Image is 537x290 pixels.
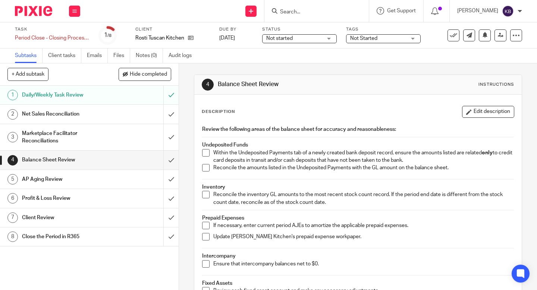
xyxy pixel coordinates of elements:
h1: Profit & Loss Review [22,193,112,204]
button: Edit description [462,106,514,118]
div: 8 [7,231,18,242]
small: /8 [107,34,112,38]
h1: AP Aging Review [22,174,112,185]
a: Files [113,48,130,63]
div: Instructions [478,82,514,88]
h4: Intercompany [202,252,514,260]
button: + Add subtask [7,68,48,81]
img: Pixie [15,6,52,16]
p: If necessary, enter current period AJEs to amortize the applicable prepaid expenses. [213,222,514,229]
p: Update [PERSON_NAME] Kitchen's prepaid expense workpaper. [213,233,514,240]
div: Period Close - Closing Processes [15,34,89,42]
a: Subtasks [15,48,43,63]
img: svg%3E [502,5,514,17]
button: Hide completed [119,68,171,81]
h4: Inventory [202,183,514,191]
div: 1 [104,31,112,40]
p: Ensure that intercompany balances net to $0. [213,260,514,268]
label: Status [262,26,337,32]
label: Task [15,26,89,32]
a: Emails [87,48,108,63]
h1: Marketplace Facilitator Reconciliations [22,128,112,147]
h1: Balance Sheet Review [218,81,374,88]
h1: Net Sales Reconciliation [22,108,112,120]
div: 4 [202,79,214,91]
label: Tags [346,26,421,32]
div: 5 [7,174,18,185]
span: Get Support [387,8,416,13]
span: Not Started [350,36,377,41]
p: [PERSON_NAME] [457,7,498,15]
span: Not started [266,36,293,41]
p: Description [202,109,235,115]
a: Notes (0) [136,48,163,63]
strong: only [482,150,493,155]
label: Due by [219,26,253,32]
p: Reconcile the inventory GL amounts to the most recent stock count record. If the period end date ... [213,191,514,206]
a: Audit logs [169,48,197,63]
h4: Review the following areas of the balance sheet for accuracy and reasonableness: [202,126,514,133]
h1: Client Review [22,212,112,223]
h4: Prepaid Expenses [202,214,514,222]
div: 6 [7,193,18,204]
div: 2 [7,109,18,120]
div: 3 [7,132,18,142]
h1: Close the Period in R365 [22,231,112,242]
div: 1 [7,90,18,100]
p: Reconcile the amounts listed in the Undeposited Payments with the GL amount on the balance sheet. [213,164,514,171]
a: Client tasks [48,48,81,63]
span: Hide completed [130,72,167,78]
span: [DATE] [219,35,235,41]
div: 4 [7,155,18,166]
h1: Balance Sheet Review [22,154,112,166]
h1: Daily/Weekly Task Review [22,89,112,101]
h4: Undeposited Funds [202,141,514,149]
label: Client [135,26,210,32]
input: Search [279,9,346,16]
p: Rosti Tuscan Kitchen [135,34,184,42]
h4: Fixed Assets [202,280,514,287]
p: Within the Undeposited Payments tab of a newly created bank deposit record, ensure the amounts li... [213,149,514,164]
div: 7 [7,212,18,223]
